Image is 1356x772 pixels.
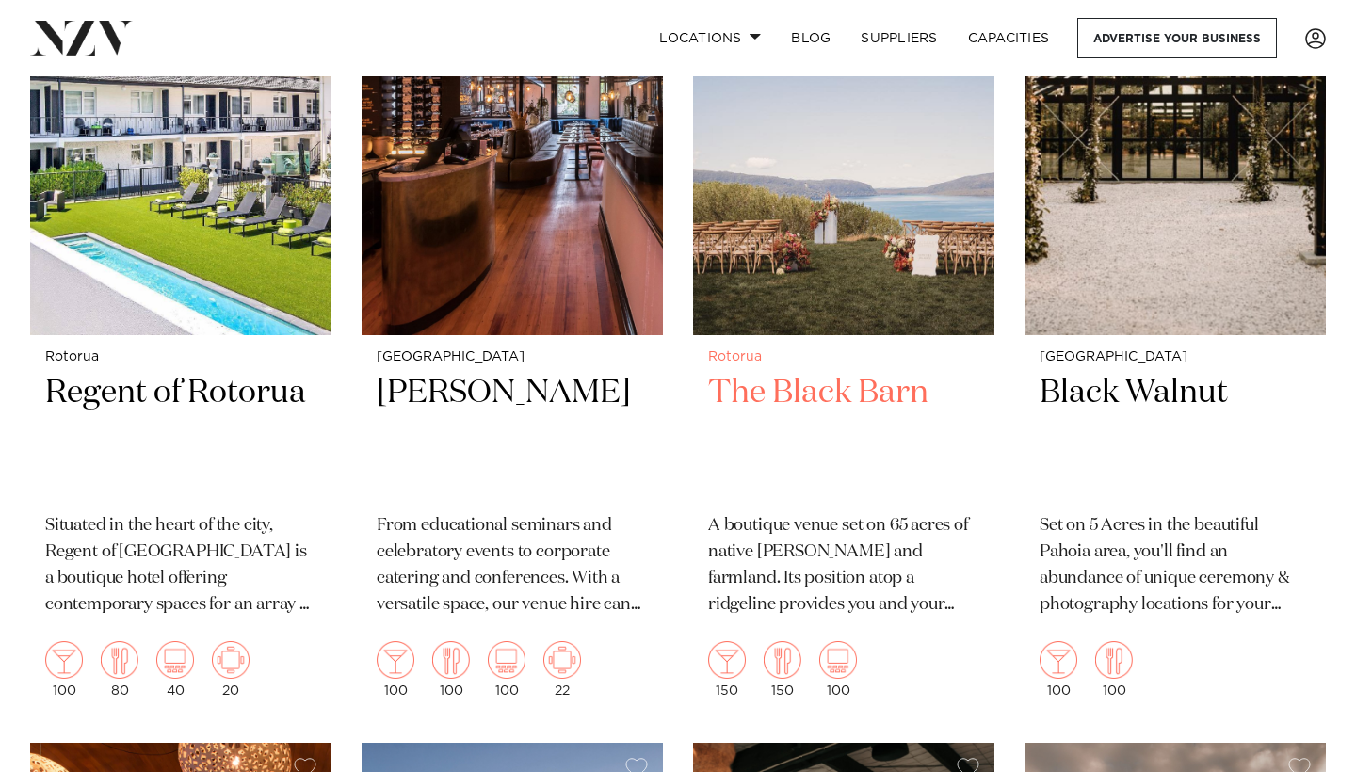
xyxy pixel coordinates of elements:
div: 100 [488,641,525,698]
div: 22 [543,641,581,698]
p: A boutique venue set on 65 acres of native [PERSON_NAME] and farmland. Its position atop a ridgel... [708,513,979,619]
div: 100 [432,641,470,698]
img: theatre.png [819,641,857,679]
h2: [PERSON_NAME] [377,372,648,499]
img: dining.png [764,641,801,679]
img: theatre.png [156,641,194,679]
div: 40 [156,641,194,698]
div: 100 [1040,641,1077,698]
img: cocktail.png [45,641,83,679]
p: Set on 5 Acres in the beautiful Pahoia area, you'll find an abundance of unique ceremony & photog... [1040,513,1311,619]
div: 100 [45,641,83,698]
img: dining.png [432,641,470,679]
h2: The Black Barn [708,372,979,499]
img: dining.png [101,641,138,679]
img: dining.png [1095,641,1133,679]
h2: Black Walnut [1040,372,1311,499]
a: SUPPLIERS [846,18,952,58]
div: 150 [764,641,801,698]
img: meeting.png [543,641,581,679]
img: nzv-logo.png [30,21,133,55]
img: cocktail.png [708,641,746,679]
a: Capacities [953,18,1065,58]
h2: Regent of Rotorua [45,372,316,499]
a: Advertise your business [1077,18,1277,58]
small: Rotorua [708,350,979,364]
small: Rotorua [45,350,316,364]
p: From educational seminars and celebratory events to corporate catering and conferences. With a ve... [377,513,648,619]
small: [GEOGRAPHIC_DATA] [377,350,648,364]
img: meeting.png [212,641,250,679]
div: 20 [212,641,250,698]
div: 100 [1095,641,1133,698]
small: [GEOGRAPHIC_DATA] [1040,350,1311,364]
img: cocktail.png [1040,641,1077,679]
img: cocktail.png [377,641,414,679]
div: 150 [708,641,746,698]
div: 100 [377,641,414,698]
div: 100 [819,641,857,698]
div: 80 [101,641,138,698]
img: theatre.png [488,641,525,679]
a: Locations [644,18,776,58]
a: BLOG [776,18,846,58]
p: Situated in the heart of the city, Regent of [GEOGRAPHIC_DATA] is a boutique hotel offering conte... [45,513,316,619]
